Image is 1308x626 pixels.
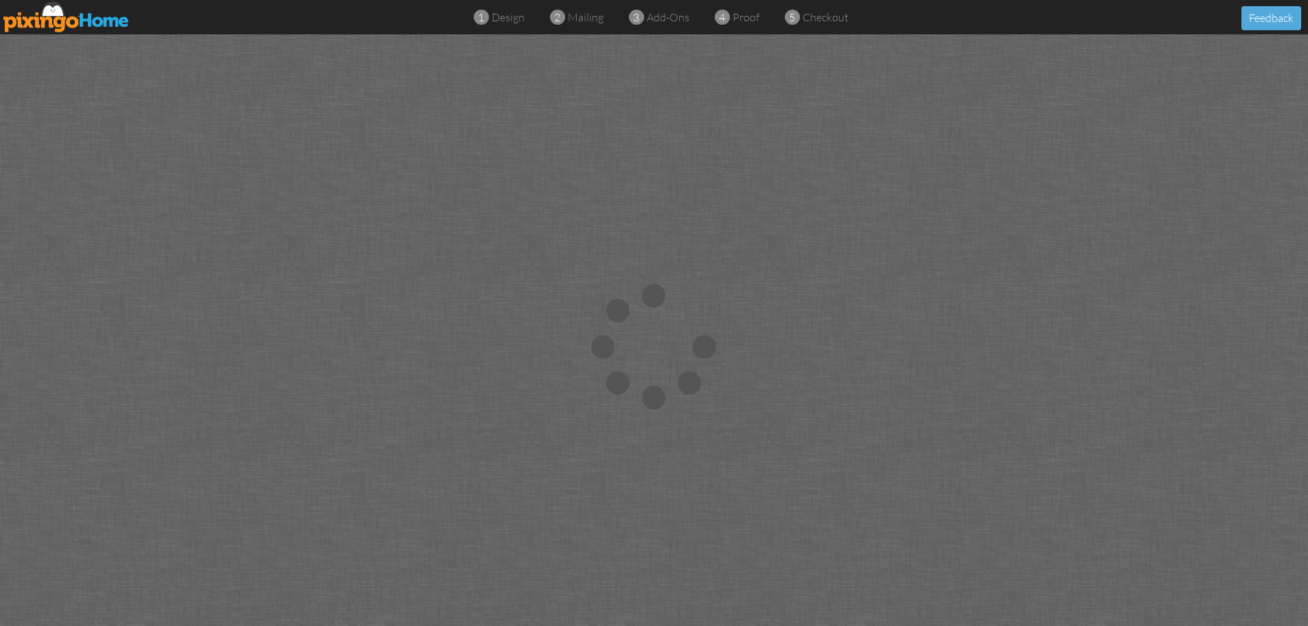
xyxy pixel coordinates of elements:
span: mailing [568,10,604,24]
span: add-ons [647,10,689,24]
span: 4 [719,10,725,25]
img: pixingo logo [3,1,130,32]
span: proof [733,10,759,24]
span: 2 [554,10,560,25]
span: 5 [789,10,795,25]
span: 1 [478,10,484,25]
span: design [492,10,525,24]
button: Feedback [1241,6,1301,30]
span: checkout [803,10,849,24]
span: 3 [633,10,639,25]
